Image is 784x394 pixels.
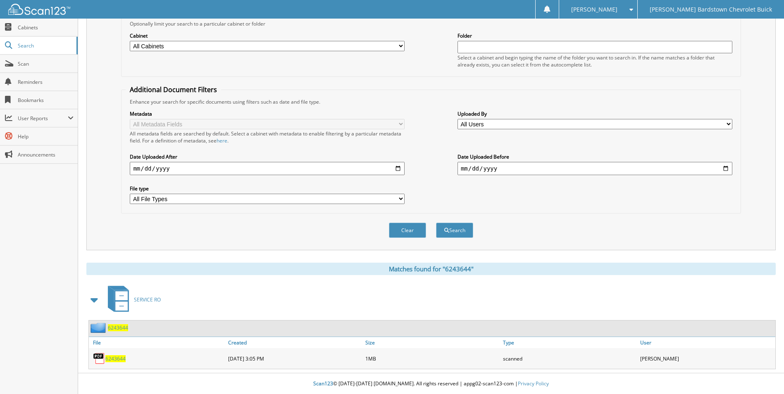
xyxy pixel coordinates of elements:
[18,78,74,85] span: Reminders
[18,133,74,140] span: Help
[313,380,333,387] span: Scan123
[91,323,108,333] img: folder2.png
[105,355,126,362] a: 6243644
[638,337,775,348] a: User
[93,352,105,365] img: PDF.png
[134,296,161,303] span: SERVICE RO
[103,283,161,316] a: SERVICE RO
[501,350,638,367] div: scanned
[226,337,363,348] a: Created
[130,110,405,117] label: Metadata
[436,223,473,238] button: Search
[363,337,500,348] a: Size
[126,85,221,94] legend: Additional Document Filters
[126,98,736,105] div: Enhance your search for specific documents using filters such as date and file type.
[571,7,617,12] span: [PERSON_NAME]
[130,130,405,144] div: All metadata fields are searched by default. Select a cabinet with metadata to enable filtering b...
[108,324,128,331] a: 6243644
[130,185,405,192] label: File type
[78,374,784,394] div: © [DATE]-[DATE] [DOMAIN_NAME]. All rights reserved | appg02-scan123-com |
[458,162,732,175] input: end
[363,350,500,367] div: 1MB
[18,24,74,31] span: Cabinets
[89,337,226,348] a: File
[18,60,74,67] span: Scan
[458,110,732,117] label: Uploaded By
[501,337,638,348] a: Type
[18,42,72,49] span: Search
[226,350,363,367] div: [DATE] 3:05 PM
[18,115,68,122] span: User Reports
[130,153,405,160] label: Date Uploaded After
[217,137,227,144] a: here
[518,380,549,387] a: Privacy Policy
[638,350,775,367] div: [PERSON_NAME]
[130,32,405,39] label: Cabinet
[18,151,74,158] span: Announcements
[389,223,426,238] button: Clear
[130,162,405,175] input: start
[458,32,732,39] label: Folder
[458,54,732,68] div: Select a cabinet and begin typing the name of the folder you want to search in. If the name match...
[18,97,74,104] span: Bookmarks
[86,263,776,275] div: Matches found for "6243644"
[126,20,736,27] div: Optionally limit your search to a particular cabinet or folder
[458,153,732,160] label: Date Uploaded Before
[650,7,772,12] span: [PERSON_NAME] Bardstown Chevrolet Buick
[8,4,70,15] img: scan123-logo-white.svg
